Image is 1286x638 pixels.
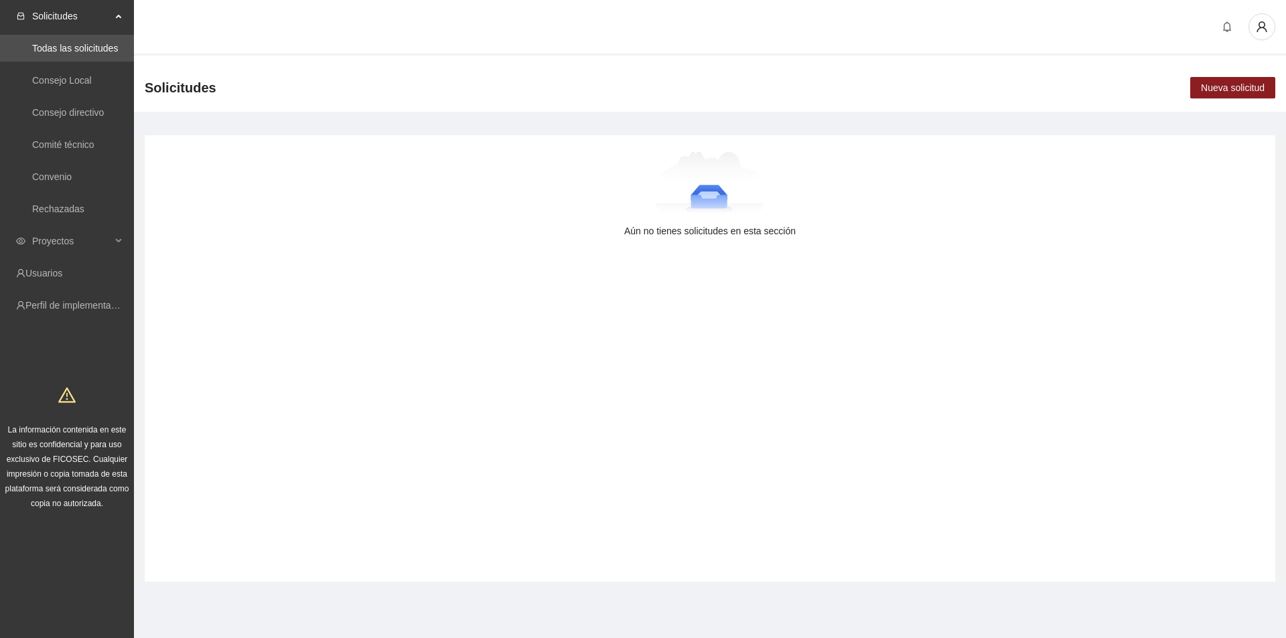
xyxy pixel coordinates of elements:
span: Nueva solicitud [1201,80,1265,95]
span: user [1249,21,1275,33]
span: Solicitudes [32,3,111,29]
span: eye [16,236,25,246]
a: Todas las solicitudes [32,43,118,54]
span: warning [58,386,76,404]
a: Convenio [32,171,72,182]
a: Consejo Local [32,75,92,86]
button: Nueva solicitud [1190,77,1275,98]
a: Comité técnico [32,139,94,150]
span: bell [1217,21,1237,32]
button: bell [1216,16,1238,37]
a: Usuarios [25,268,62,278]
button: user [1248,13,1275,40]
a: Rechazadas [32,204,84,214]
span: Solicitudes [145,77,216,98]
img: Aún no tienes solicitudes en esta sección [656,151,765,218]
span: Proyectos [32,228,111,254]
a: Consejo directivo [32,107,104,118]
span: La información contenida en este sitio es confidencial y para uso exclusivo de FICOSEC. Cualquier... [5,425,129,508]
span: inbox [16,11,25,21]
div: Aún no tienes solicitudes en esta sección [166,224,1254,238]
a: Perfil de implementadora [25,300,130,311]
